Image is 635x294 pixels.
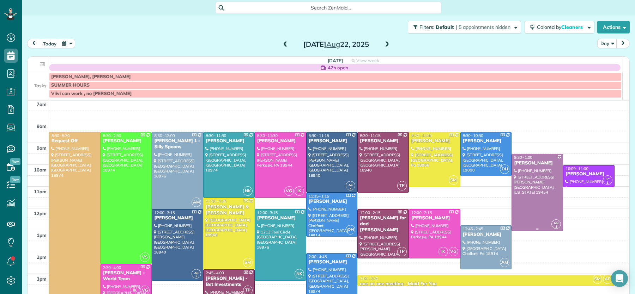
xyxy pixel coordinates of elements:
[295,186,304,196] span: IK
[566,166,588,171] span: 10:00 - 11:00
[140,252,150,262] span: VS
[360,133,380,138] span: 8:30 - 11:15
[606,177,610,181] span: LC
[456,24,510,30] span: | 5 appointments hidden
[292,40,380,48] h2: [DATE] 22, 2025
[514,155,532,160] span: 9:30 - 1:00
[257,138,304,144] div: [PERSON_NAME]
[554,221,559,225] span: MH
[194,271,199,275] span: AC
[37,254,47,260] span: 2pm
[411,215,458,221] div: [PERSON_NAME]
[360,276,378,281] span: 3:00 - 3:30
[593,274,602,284] span: SM
[436,24,454,30] span: Default
[419,24,434,30] span: Filters:
[205,276,253,288] div: [PERSON_NAME] - Bet Investments
[206,199,226,204] span: 11:30 - 2:45
[611,270,628,287] div: Open Intercom Messenger
[154,210,175,215] span: 12:00 - 3:15
[257,133,278,138] span: 8:30 - 11:30
[40,39,60,48] button: today
[411,210,432,215] span: 12:00 - 2:15
[37,123,47,129] span: 8am
[603,180,612,186] small: 1
[34,189,47,194] span: 11am
[243,186,253,196] span: NK
[359,138,407,144] div: [PERSON_NAME]
[537,24,585,30] span: Colored by
[51,74,131,80] span: [PERSON_NAME], [PERSON_NAME]
[397,181,407,190] span: TP
[284,186,294,196] span: VG
[10,158,20,165] span: New
[597,39,617,48] button: Day
[411,138,458,144] div: [PERSON_NAME]
[308,138,356,144] div: [PERSON_NAME]
[243,258,253,267] span: SM
[34,211,47,216] span: 12pm
[103,138,150,144] div: [PERSON_NAME]
[309,133,329,138] span: 8:30 - 11:15
[205,204,253,216] div: [PERSON_NAME] & [PERSON_NAME]
[597,21,630,33] button: Actions
[103,265,121,270] span: 2:30 - 4:00
[27,39,41,48] button: prev
[51,82,90,88] span: SUMMER HOURS
[37,145,47,151] span: 9am
[308,199,356,205] div: [PERSON_NAME]
[37,276,47,282] span: 3pm
[561,24,584,30] span: Cleaners
[462,138,510,144] div: [PERSON_NAME]
[514,160,561,166] div: [PERSON_NAME]
[326,40,340,49] span: Aug
[359,215,407,233] div: [PERSON_NAME] for dad [PERSON_NAME]
[51,91,132,96] span: Viivi can work , no [PERSON_NAME]
[349,183,353,187] span: AC
[308,259,356,265] div: [PERSON_NAME]
[463,226,483,231] span: 12:45 - 2:45
[205,138,253,144] div: [PERSON_NAME]
[500,258,509,267] span: AM
[192,198,201,207] span: AM
[356,58,379,63] span: View week
[328,58,343,63] span: [DATE]
[295,269,304,279] span: NK
[34,167,47,173] span: 10am
[359,281,612,287] div: one on one meeting - Maid For You
[439,247,448,256] span: IK
[463,133,483,138] span: 8:30 - 10:30
[37,101,47,107] span: 7am
[616,39,630,48] button: next
[154,133,175,138] span: 8:30 - 12:00
[206,270,224,275] span: 2:45 - 4:00
[397,247,407,256] span: TP
[449,247,458,256] span: VG
[10,176,20,183] span: New
[257,215,304,221] div: [PERSON_NAME]
[309,194,329,199] span: 11:15 - 1:15
[309,254,327,259] span: 2:00 - 4:45
[360,210,380,215] span: 12:00 - 2:15
[103,133,121,138] span: 8:30 - 2:30
[552,224,561,230] small: 1
[37,232,47,238] span: 1pm
[52,133,70,138] span: 8:30 - 5:30
[525,21,594,33] button: Colored byCleaners
[404,21,521,33] a: Filters: Default | 5 appointments hidden
[154,215,201,221] div: [PERSON_NAME]
[103,270,150,282] div: [PERSON_NAME] - World Team
[411,133,432,138] span: 8:30 - 11:00
[346,185,355,192] small: 2
[192,273,201,280] small: 2
[449,175,458,185] span: SM
[206,133,226,138] span: 8:30 - 11:30
[603,274,612,284] span: AF
[346,225,355,234] span: DH
[328,64,348,71] span: 42h open
[257,210,278,215] span: 12:00 - 3:15
[51,138,98,144] div: Request Off
[500,164,509,174] span: DH
[565,171,612,177] div: [PERSON_NAME]
[408,21,521,33] button: Filters: Default | 5 appointments hidden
